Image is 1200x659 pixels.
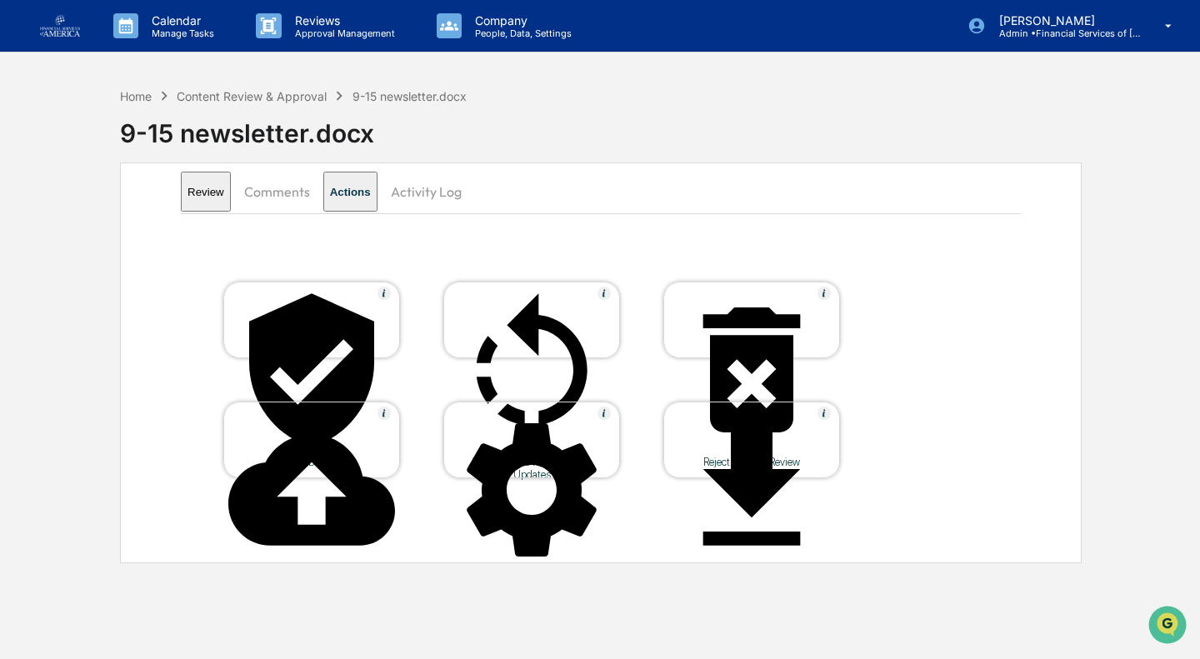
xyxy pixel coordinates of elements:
[181,172,1021,212] div: secondary tabs example
[121,212,134,225] div: 🗄️
[40,15,80,37] img: logo
[231,172,323,212] button: Comments
[323,172,377,212] button: Actions
[17,35,303,62] p: How can we help?
[377,407,391,420] img: Help
[377,172,475,212] button: Activity Log
[282,27,403,39] p: Approval Management
[986,13,1141,27] p: [PERSON_NAME]
[181,172,231,212] button: Review
[120,89,152,103] div: Home
[1147,604,1192,649] iframe: Open customer support
[120,105,1200,148] div: 9-15 newsletter.docx
[17,127,47,157] img: 1746055101610-c473b297-6a78-478c-a979-82029cc54cd1
[117,282,202,295] a: Powered byPylon
[10,203,114,233] a: 🖐️Preclearance
[57,127,273,144] div: Start new chat
[114,203,213,233] a: 🗄️Attestations
[166,282,202,295] span: Pylon
[462,27,580,39] p: People, Data, Settings
[33,210,107,227] span: Preclearance
[282,13,403,27] p: Reviews
[377,287,391,300] img: Help
[597,407,611,420] img: Help
[177,89,327,103] div: Content Review & Approval
[817,287,831,300] img: Help
[283,132,303,152] button: Start new chat
[57,144,211,157] div: We're available if you need us!
[817,407,831,420] img: Help
[33,242,105,258] span: Data Lookup
[137,210,207,227] span: Attestations
[10,235,112,265] a: 🔎Data Lookup
[138,27,222,39] p: Manage Tasks
[462,13,580,27] p: Company
[17,243,30,257] div: 🔎
[597,287,611,300] img: Help
[352,89,467,103] div: 9-15 newsletter.docx
[138,13,222,27] p: Calendar
[986,27,1141,39] p: Admin • Financial Services of [GEOGRAPHIC_DATA]
[17,212,30,225] div: 🖐️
